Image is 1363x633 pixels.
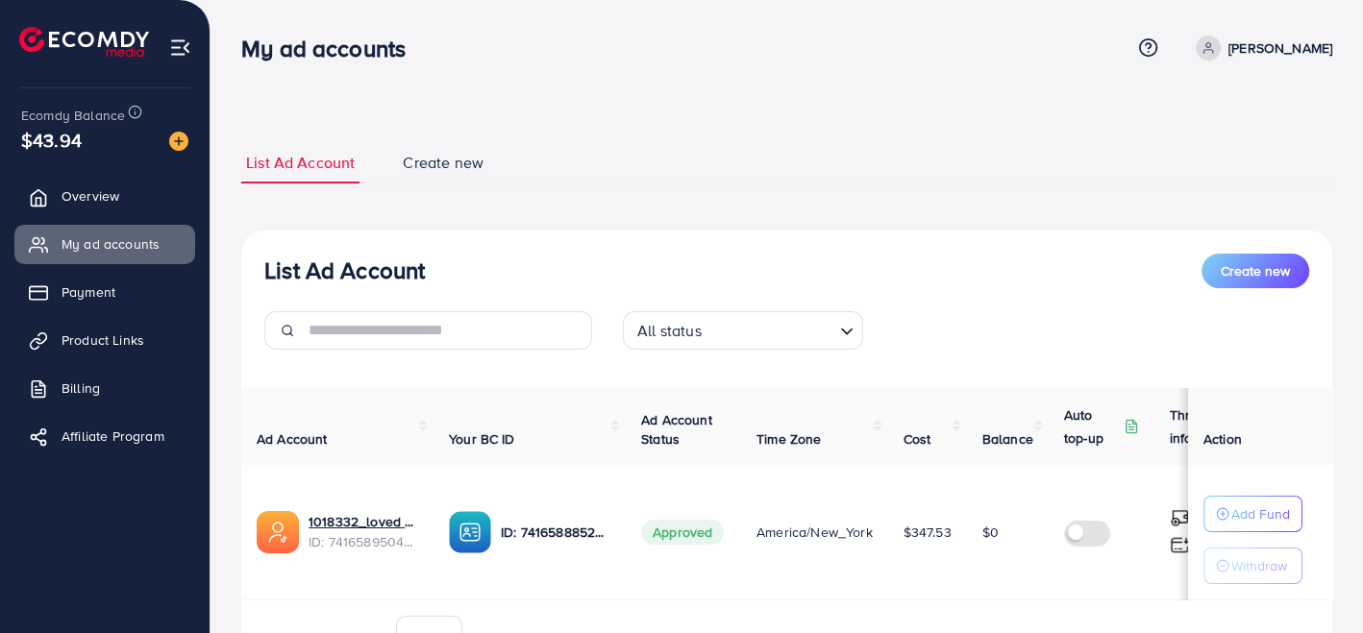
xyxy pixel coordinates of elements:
[309,512,418,531] a: 1018332_loved ones_1726809327971
[62,330,144,350] span: Product Links
[309,512,418,551] div: <span class='underline'>1018332_loved ones_1726809327971</span></br>7416589504976388097
[241,35,421,62] h3: My ad accounts
[1170,403,1264,450] p: Threshold information
[449,429,515,449] span: Your BC ID
[62,186,119,206] span: Overview
[14,177,195,215] a: Overview
[21,126,82,154] span: $43.94
[904,523,952,542] span: $347.53
[264,256,425,284] h3: List Ad Account
[257,429,328,449] span: Ad Account
[403,152,483,174] span: Create new
[1170,535,1190,555] img: top-up amount
[257,511,299,553] img: ic-ads-acc.e4c84228.svg
[641,520,724,545] span: Approved
[982,523,999,542] span: $0
[1203,496,1302,532] button: Add Fund
[14,417,195,455] a: Affiliate Program
[1221,261,1290,280] span: Create new
[1281,547,1349,619] iframe: Chat
[982,429,1033,449] span: Balance
[309,532,418,551] span: ID: 7416589504976388097
[1064,403,1120,450] p: Auto top-up
[19,27,149,57] img: logo
[62,234,160,254] span: My ad accounts
[623,311,863,350] div: Search for option
[904,429,931,449] span: Cost
[62,426,164,446] span: Affiliate Program
[1188,36,1332,61] a: [PERSON_NAME]
[14,273,195,311] a: Payment
[1202,254,1309,288] button: Create new
[14,321,195,359] a: Product Links
[1170,508,1190,528] img: top-up amount
[501,521,610,544] p: ID: 7416588852371947521
[21,106,125,125] span: Ecomdy Balance
[1203,429,1242,449] span: Action
[62,378,100,398] span: Billing
[449,511,491,553] img: ic-ba-acc.ded83a64.svg
[1231,502,1290,525] p: Add Fund
[756,523,873,542] span: America/New_York
[169,37,191,59] img: menu
[14,225,195,263] a: My ad accounts
[1228,37,1332,60] p: [PERSON_NAME]
[169,132,188,151] img: image
[756,429,821,449] span: Time Zone
[62,282,115,302] span: Payment
[707,313,832,345] input: Search for option
[246,152,355,174] span: List Ad Account
[14,369,195,407] a: Billing
[1231,554,1287,577] p: Withdraw
[1203,548,1302,584] button: Withdraw
[641,410,712,449] span: Ad Account Status
[633,317,706,345] span: All status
